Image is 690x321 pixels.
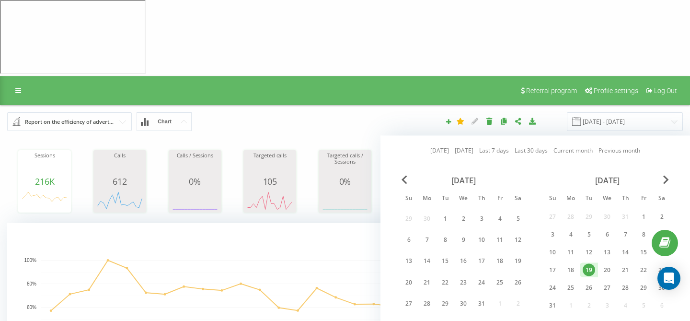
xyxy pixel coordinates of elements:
abbr: Wednesday [456,192,471,206]
div: Mon Aug 18, 2025 [562,263,580,277]
div: 14 [619,246,632,259]
div: Sun Aug 24, 2025 [543,281,562,295]
div: 12 [583,246,595,259]
div: 28 [421,297,433,310]
div: Calls [96,153,144,177]
svg: A chart. [171,186,219,215]
div: Fri Jul 25, 2025 [491,273,509,291]
a: [DATE] [430,146,449,155]
i: Share report settings [514,118,522,124]
div: Sat Aug 9, 2025 [653,227,671,242]
div: 5 [583,228,595,241]
a: Previous month [598,146,640,155]
span: Next Month [663,176,669,184]
div: Sat Aug 30, 2025 [653,281,671,295]
div: 25 [494,276,506,288]
div: 30 [655,282,668,294]
text: 100% [24,258,36,263]
div: Sun Jul 20, 2025 [400,273,418,291]
div: Sun Jul 13, 2025 [400,252,418,270]
div: 18 [494,255,506,267]
abbr: Saturday [511,192,525,206]
div: Wed Jul 23, 2025 [454,273,472,291]
div: 24 [475,276,488,288]
div: 11 [494,234,506,246]
a: [DATE] [455,146,473,155]
div: Report on the efficiency of advertising campaigns [25,117,115,127]
a: Last 7 days [479,146,509,155]
div: Thu Jul 10, 2025 [472,231,491,249]
i: This report will be loaded first when you open Analytics. You can set your any other report "as d... [457,118,465,124]
div: 19 [512,255,524,267]
div: 31 [475,297,488,310]
div: Wed Jul 9, 2025 [454,231,472,249]
svg: A chart. [246,186,294,215]
div: Sun Jul 6, 2025 [400,231,418,249]
div: 29 [637,282,650,294]
div: Tue Jul 22, 2025 [436,273,454,291]
div: Tue Jul 15, 2025 [436,252,454,270]
div: 17 [546,264,559,276]
span: Profile settings [594,87,638,95]
div: 9 [655,228,668,241]
div: Thu Jul 17, 2025 [472,252,491,270]
div: 28 [619,282,632,294]
div: Sat Aug 23, 2025 [653,263,671,277]
div: 10 [475,234,488,246]
div: 27 [601,282,613,294]
div: Fri Jul 4, 2025 [491,210,509,227]
abbr: Saturday [655,192,669,206]
div: 2 [655,211,668,223]
text: 80% [27,282,36,287]
button: Chart [137,112,192,131]
div: 4 [494,212,506,225]
div: 7 [421,234,433,246]
i: Create report [445,119,452,124]
div: Thu Jul 24, 2025 [472,273,491,291]
div: Open Intercom Messenger [657,267,680,290]
div: Tue Aug 5, 2025 [580,227,598,242]
div: 24 [546,282,559,294]
abbr: Wednesday [600,192,614,206]
abbr: Monday [420,192,434,206]
div: Wed Aug 6, 2025 [598,227,616,242]
span: 105 [263,176,277,187]
div: 23 [457,276,470,288]
div: 26 [512,276,524,288]
svg: A chart. [321,186,369,215]
div: 19 [583,264,595,276]
div: Sat Jul 26, 2025 [509,273,527,291]
div: Fri Aug 15, 2025 [634,245,653,260]
div: Sat Aug 2, 2025 [653,210,671,224]
div: 15 [637,246,650,259]
div: Tue Jul 8, 2025 [436,231,454,249]
text: 60% [27,305,36,310]
div: Fri Aug 29, 2025 [634,281,653,295]
div: Sat Jul 19, 2025 [509,252,527,270]
div: 22 [637,264,650,276]
div: 7 [619,228,632,241]
abbr: Sunday [402,192,416,206]
div: 22 [439,276,451,288]
div: 30 [457,297,470,310]
div: 0% [321,177,369,186]
div: Sessions [21,153,69,177]
div: Thu Aug 14, 2025 [616,245,634,260]
div: Sat Jul 12, 2025 [509,231,527,249]
div: Wed Jul 30, 2025 [454,295,472,312]
span: Referral program [526,87,577,95]
svg: A chart. [96,186,144,215]
div: 21 [619,264,632,276]
a: Current month [553,146,593,155]
div: Wed Aug 20, 2025 [598,263,616,277]
div: A chart. [21,186,69,215]
a: Referral program [516,76,580,105]
div: 16 [457,255,470,267]
div: Wed Jul 16, 2025 [454,252,472,270]
div: Fri Jul 18, 2025 [491,252,509,270]
div: 2 [457,212,470,225]
div: 31 [546,299,559,312]
div: 6 [601,228,613,241]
